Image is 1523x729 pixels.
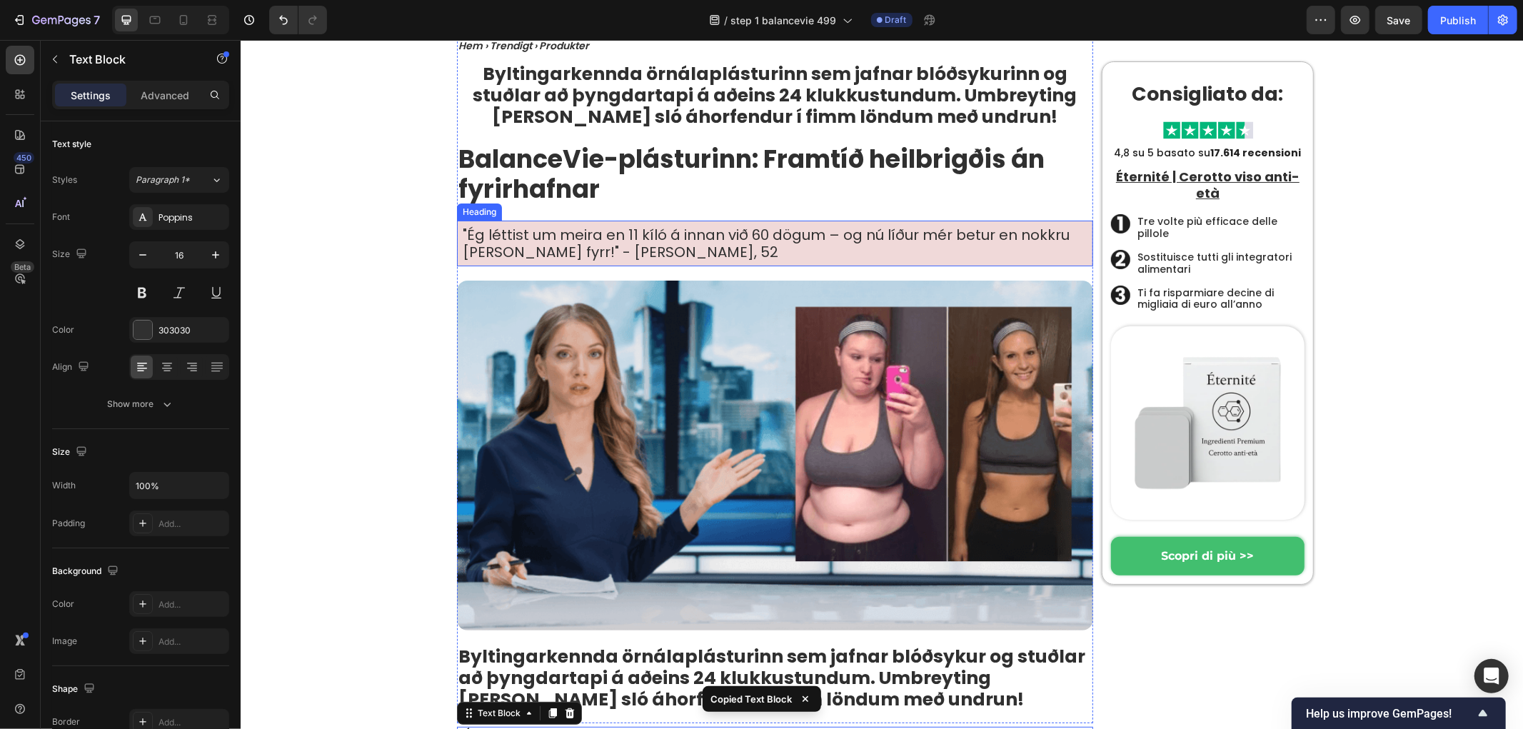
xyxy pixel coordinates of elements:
[52,479,76,492] div: Width
[1375,6,1422,34] button: Save
[52,715,80,728] div: Border
[52,358,92,377] div: Align
[970,106,1061,120] strong: 17.614 recensioni
[159,635,226,648] div: Add...
[52,174,77,186] div: Styles
[52,211,70,223] div: Font
[136,174,190,186] span: Paragraph 1*
[895,174,1064,201] h2: Tre volte più efficace delle pillole
[1440,13,1476,28] div: Publish
[218,1,348,11] p: ⁠⁠⁠⁠⁠⁠⁠
[11,261,34,273] div: Beta
[216,605,853,672] h1: Rich Text Editor. Editing area: main
[895,246,1064,273] h2: Ti fa risparmiare decine di migliaia di euro all’anno
[885,14,907,26] span: Draft
[130,473,228,498] input: Auto
[233,21,837,89] strong: Byltingarkennda örnálaplásturinn sem jafnar blóðsykurinn og stuðlar að þyngdartapi á aðeins 24 kl...
[52,635,77,648] div: Image
[216,241,853,590] img: gempages_578032762192134844-46430348-d63b-4a88-a956-2f277d00313c.png
[870,497,1064,536] a: Scopri di più >>
[921,509,1014,523] strong: Scopri di più >>
[52,598,74,610] div: Color
[159,324,226,337] div: 303030
[919,78,1016,102] img: gempages_578032762192134844-78643aa4-69dc-477f-9370-88a7cbb978c6.webp
[108,397,174,411] div: Show more
[216,104,853,166] h1: Rich Text Editor. Editing area: main
[69,51,191,68] p: Text Block
[52,245,90,264] div: Size
[52,391,229,417] button: Show more
[52,562,121,581] div: Background
[52,443,90,462] div: Size
[1306,705,1492,722] button: Show survey - Help us improve GemPages!
[219,166,258,179] div: Heading
[52,517,85,530] div: Padding
[870,286,1064,480] img: gempages_578032762192134844-a4e13419-af27-4c06-98e6-4a117a0fae56.png
[725,13,728,28] span: /
[159,716,226,729] div: Add...
[159,211,226,224] div: Poppins
[159,518,226,531] div: Add...
[1428,6,1488,34] button: Publish
[269,6,327,34] div: Undo/Redo
[870,210,890,229] img: gempages_578032762192134844-16233eca-4ee0-427a-9773-9ba33a383d59.webp
[94,11,100,29] p: 7
[52,680,98,699] div: Shape
[870,174,890,193] img: gempages_578032762192134844-05d68270-778e-4605-9508-e4f8dd063193.webp
[218,104,851,164] p: ⁠⁠⁠⁠⁠⁠⁠
[6,6,106,34] button: 7
[241,40,1523,729] iframe: Design area
[52,323,74,336] div: Color
[129,167,229,193] button: Paragraph 1*
[895,210,1064,237] h2: Sostituisce tutti gli integratori alimentari
[218,24,851,88] p: ⁠⁠⁠⁠⁠⁠⁠
[875,128,1059,162] u: Éternité | Cerotto viso anti-età
[1387,14,1411,26] span: Save
[711,692,793,706] p: Copied Text Block
[222,186,847,221] p: "Ég léttist um meira en 11 kíló á innan við 60 dögum – og nú líður mér betur en nokkru [PERSON_NA...
[870,40,1064,68] h2: Consigliato da:
[1474,659,1509,693] div: Open Intercom Messenger
[731,13,837,28] span: step 1 balancevie 499
[216,22,853,89] h1: Rich Text Editor. Editing area: main
[159,598,226,611] div: Add...
[141,88,189,103] p: Advanced
[218,604,845,672] strong: Byltingarkennda örnálaplásturinn sem jafnar blóðsykur og stuðlar að þyngdartapi á aðeins 24 klukk...
[234,667,283,680] div: Text Block
[14,152,34,164] div: 450
[870,246,890,265] img: gempages_578032762192134844-33fadacb-6921-4b67-ba0d-9e9a8cba2589.webp
[870,105,1064,121] h2: 4,8 su 5 basato su
[52,138,91,151] div: Text style
[216,181,853,226] h1: Rich Text Editor. Editing area: main
[218,101,804,166] strong: BalanceVie-plásturinn: Framtíð heilbrigðis án fyrirhafnar
[71,88,111,103] p: Settings
[1306,707,1474,720] span: Help us improve GemPages!
[216,687,853,727] div: Rich Text Editor. Editing area: main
